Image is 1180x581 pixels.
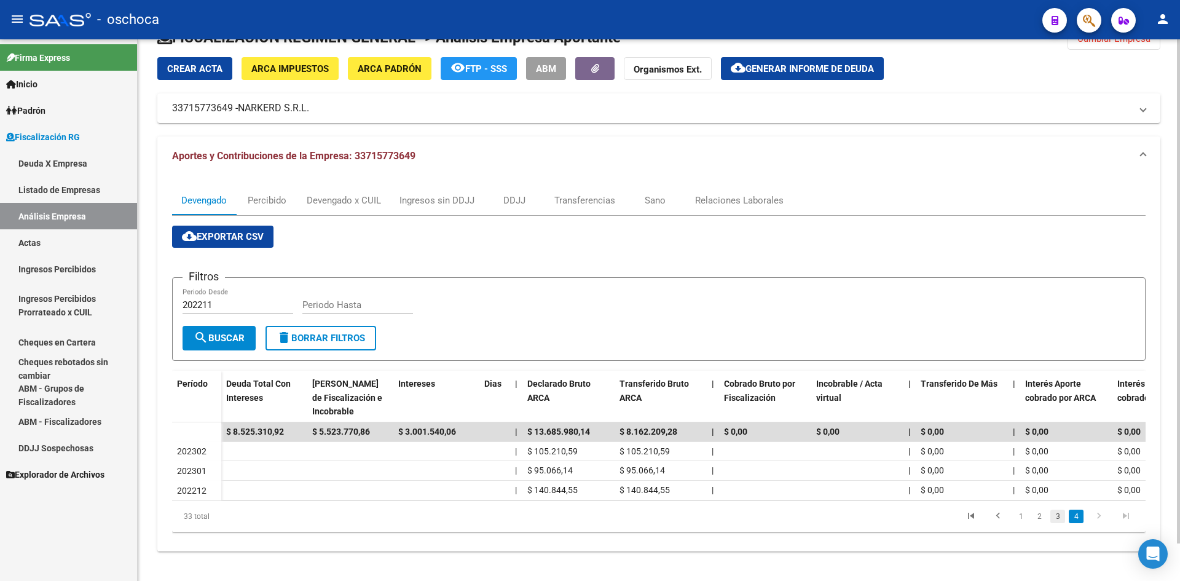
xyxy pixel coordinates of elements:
[312,379,382,417] span: [PERSON_NAME] de Fiscalización e Incobrable
[1087,510,1111,523] a: go to next page
[157,176,1160,551] div: Aportes y Contribuciones de la Empresa: 33715773649
[1013,510,1028,523] a: 1
[916,371,1008,425] datatable-header-cell: Transferido De Más
[182,231,264,242] span: Exportar CSV
[986,510,1010,523] a: go to previous page
[745,63,874,74] span: Generar informe de deuda
[398,379,435,389] span: Intereses
[441,57,517,80] button: FTP - SSS
[619,427,677,437] span: $ 8.162.209,28
[695,194,784,207] div: Relaciones Laborales
[527,485,578,495] span: $ 140.844,55
[624,57,712,80] button: Organismos Ext.
[707,371,719,425] datatable-header-cell: |
[10,12,25,26] mat-icon: menu
[1025,465,1048,475] span: $ 0,00
[1025,446,1048,456] span: $ 0,00
[6,104,45,117] span: Padrón
[712,446,714,456] span: |
[393,371,479,425] datatable-header-cell: Intereses
[1069,510,1084,523] a: 4
[277,330,291,345] mat-icon: delete
[908,465,910,475] span: |
[1117,485,1141,495] span: $ 0,00
[527,446,578,456] span: $ 105.210,59
[816,427,840,437] span: $ 0,00
[527,427,590,437] span: $ 13.685.980,14
[515,379,517,389] span: |
[921,485,944,495] span: $ 0,00
[465,63,507,74] span: FTP - SSS
[238,101,309,115] span: NARKERD S.R.L.
[157,136,1160,176] mat-expansion-panel-header: Aportes y Contribuciones de la Empresa: 33715773649
[172,371,221,422] datatable-header-cell: Período
[1114,510,1138,523] a: go to last page
[908,427,911,437] span: |
[712,427,714,437] span: |
[265,326,376,350] button: Borrar Filtros
[1025,379,1096,403] span: Interés Aporte cobrado por ARCA
[1117,427,1141,437] span: $ 0,00
[619,465,665,475] span: $ 95.066,14
[177,466,206,476] span: 202301
[712,379,714,389] span: |
[450,60,465,75] mat-icon: remove_red_eye
[484,379,502,389] span: Dias
[1025,427,1048,437] span: $ 0,00
[1008,371,1020,425] datatable-header-cell: |
[248,194,286,207] div: Percibido
[731,60,745,75] mat-icon: cloud_download
[634,64,702,75] strong: Organismos Ext.
[1013,379,1015,389] span: |
[183,326,256,350] button: Buscar
[1138,539,1168,569] div: Open Intercom Messenger
[157,93,1160,123] mat-expansion-panel-header: 33715773649 -NARKERD S.R.L.
[724,427,747,437] span: $ 0,00
[921,465,944,475] span: $ 0,00
[358,63,422,74] span: ARCA Padrón
[1013,465,1015,475] span: |
[903,371,916,425] datatable-header-cell: |
[172,226,273,248] button: Exportar CSV
[398,427,456,437] span: $ 3.001.540,06
[1067,506,1085,527] li: page 4
[527,465,573,475] span: $ 95.066,14
[312,427,370,437] span: $ 5.523.770,86
[194,333,245,344] span: Buscar
[226,427,284,437] span: $ 8.525.310,92
[1117,465,1141,475] span: $ 0,00
[712,465,714,475] span: |
[515,427,517,437] span: |
[554,194,615,207] div: Transferencias
[619,379,689,403] span: Transferido Bruto ARCA
[181,194,227,207] div: Devengado
[959,510,983,523] a: go to first page
[811,371,903,425] datatable-header-cell: Incobrable / Acta virtual
[1117,446,1141,456] span: $ 0,00
[172,150,415,162] span: Aportes y Contribuciones de la Empresa: 33715773649
[1012,506,1030,527] li: page 1
[226,379,291,403] span: Deuda Total Con Intereses
[183,268,225,285] h3: Filtros
[816,379,883,403] span: Incobrable / Acta virtual
[921,427,944,437] span: $ 0,00
[1032,510,1047,523] a: 2
[527,379,591,403] span: Declarado Bruto ARCA
[908,485,910,495] span: |
[522,371,615,425] datatable-header-cell: Declarado Bruto ARCA
[399,194,474,207] div: Ingresos sin DDJJ
[1030,506,1048,527] li: page 2
[1155,12,1170,26] mat-icon: person
[1013,485,1015,495] span: |
[921,379,997,389] span: Transferido De Más
[619,485,670,495] span: $ 140.844,55
[6,51,70,65] span: Firma Express
[515,485,517,495] span: |
[177,446,206,456] span: 202302
[619,446,670,456] span: $ 105.210,59
[221,371,307,425] datatable-header-cell: Deuda Total Con Intereses
[6,468,104,481] span: Explorador de Archivos
[721,57,884,80] button: Generar informe de deuda
[177,379,208,389] span: Período
[1048,506,1067,527] li: page 3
